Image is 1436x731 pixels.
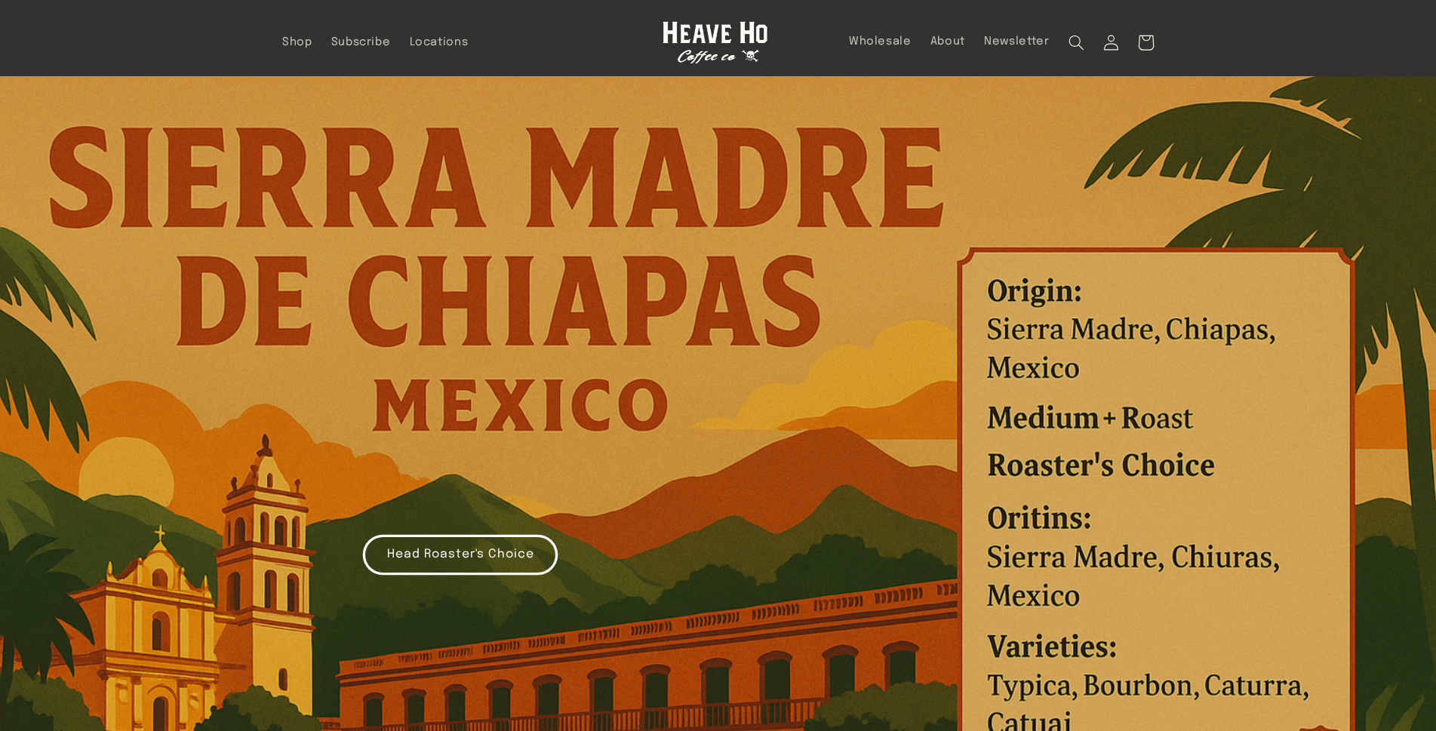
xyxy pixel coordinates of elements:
[282,35,312,50] span: Shop
[921,25,974,58] a: About
[272,26,321,59] a: Shop
[984,35,1049,49] span: Newsletter
[410,35,469,50] span: Locations
[331,35,391,50] span: Subscribe
[363,535,558,575] a: Head Roaster's Choice
[321,26,400,59] a: Subscribe
[930,35,965,49] span: About
[663,21,768,64] img: Heave Ho Coffee Co
[975,25,1059,58] a: Newsletter
[839,25,921,58] a: Wholesale
[849,35,912,49] span: Wholesale
[1059,25,1093,60] summary: Search
[400,26,478,59] a: Locations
